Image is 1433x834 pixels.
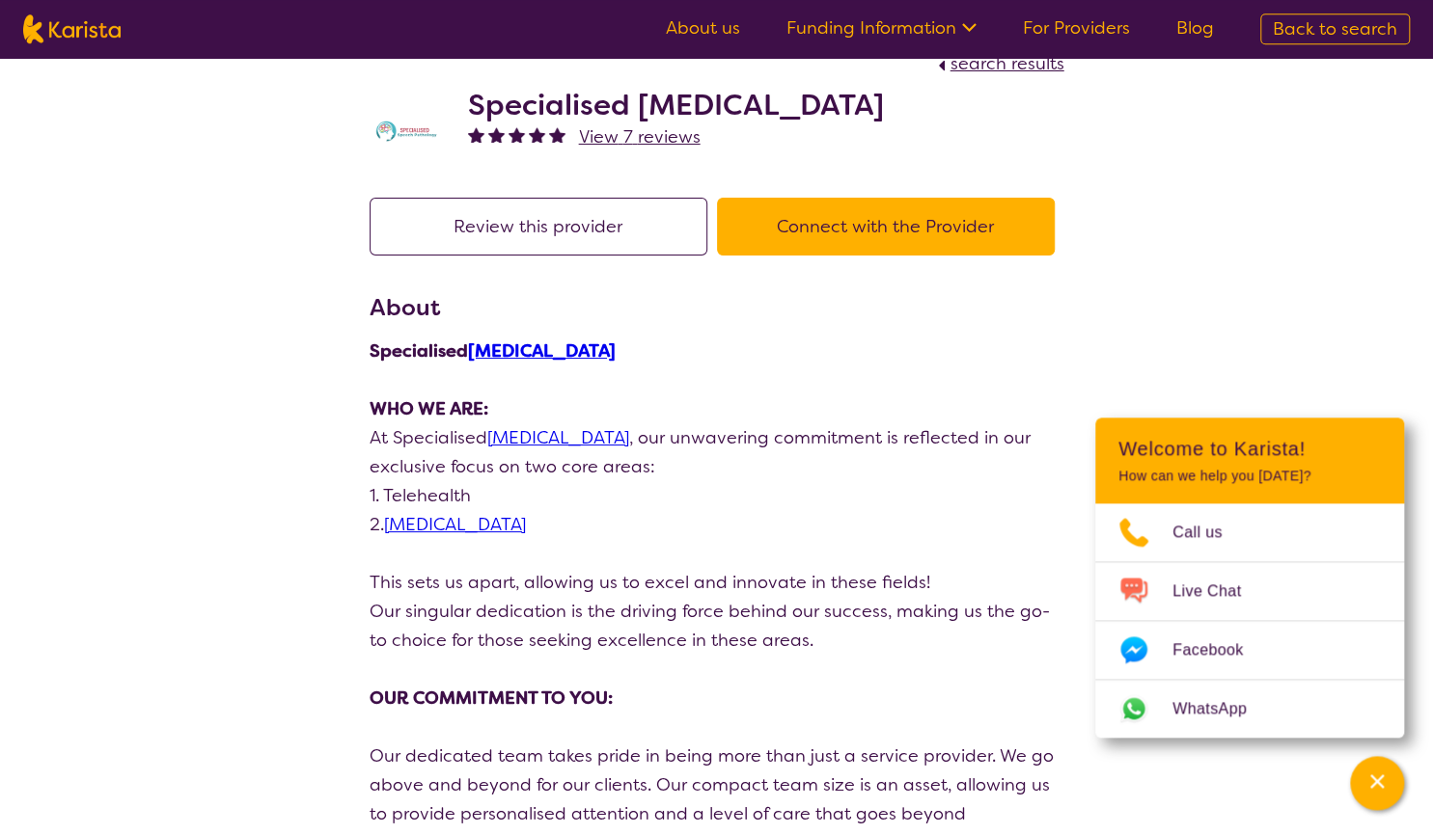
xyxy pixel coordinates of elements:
[1172,577,1264,605] span: Live Chat
[370,481,1064,510] p: 1. Telehealth
[1118,468,1381,484] p: How can we help you [DATE]?
[370,397,488,420] strong: WHO WE ARE:
[1273,17,1397,40] span: Back to search
[579,125,701,148] span: View 7 reviews
[370,198,707,256] button: Review this provider
[468,88,884,122] h2: Specialised [MEDICAL_DATA]
[1172,694,1270,723] span: WhatsApp
[370,339,616,363] strong: Specialised
[384,513,526,536] a: [MEDICAL_DATA]
[1260,13,1410,44] a: Back to search
[509,126,525,143] img: fullstar
[1118,437,1381,460] h2: Welcome to Karista!
[370,423,1064,481] p: At Specialised , our unwavering commitment is reflected in our exclusive focus on two core areas:
[717,215,1064,238] a: Connect with the Provider
[1172,518,1246,547] span: Call us
[370,686,613,710] strong: OUR COMMITMENT TO YOU:
[951,52,1064,75] span: search results
[370,215,717,238] a: Review this provider
[370,290,1064,325] h3: About
[933,52,1064,75] a: search results
[529,126,545,143] img: fullstar
[1350,756,1404,810] button: Channel Menu
[717,198,1055,256] button: Connect with the Provider
[549,126,565,143] img: fullstar
[487,426,629,449] a: [MEDICAL_DATA]
[488,126,505,143] img: fullstar
[1095,680,1404,738] a: Web link opens in a new tab.
[370,568,1064,597] p: This sets us apart, allowing us to excel and innovate in these fields!
[1095,417,1404,738] div: Channel Menu
[468,126,484,143] img: fullstar
[23,14,121,43] img: Karista logo
[370,510,1064,539] p: 2.
[1023,16,1130,40] a: For Providers
[579,122,701,151] a: View 7 reviews
[1095,503,1404,738] ul: Choose channel
[666,16,740,40] a: About us
[370,597,1064,655] p: Our singular dedication is the driving force behind our success, making us the go-to choice for t...
[468,339,616,363] a: [MEDICAL_DATA]
[1176,16,1214,40] a: Blog
[370,117,447,146] img: tc7lufxpovpqcirzzyzq.png
[786,16,977,40] a: Funding Information
[1172,635,1266,664] span: Facebook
